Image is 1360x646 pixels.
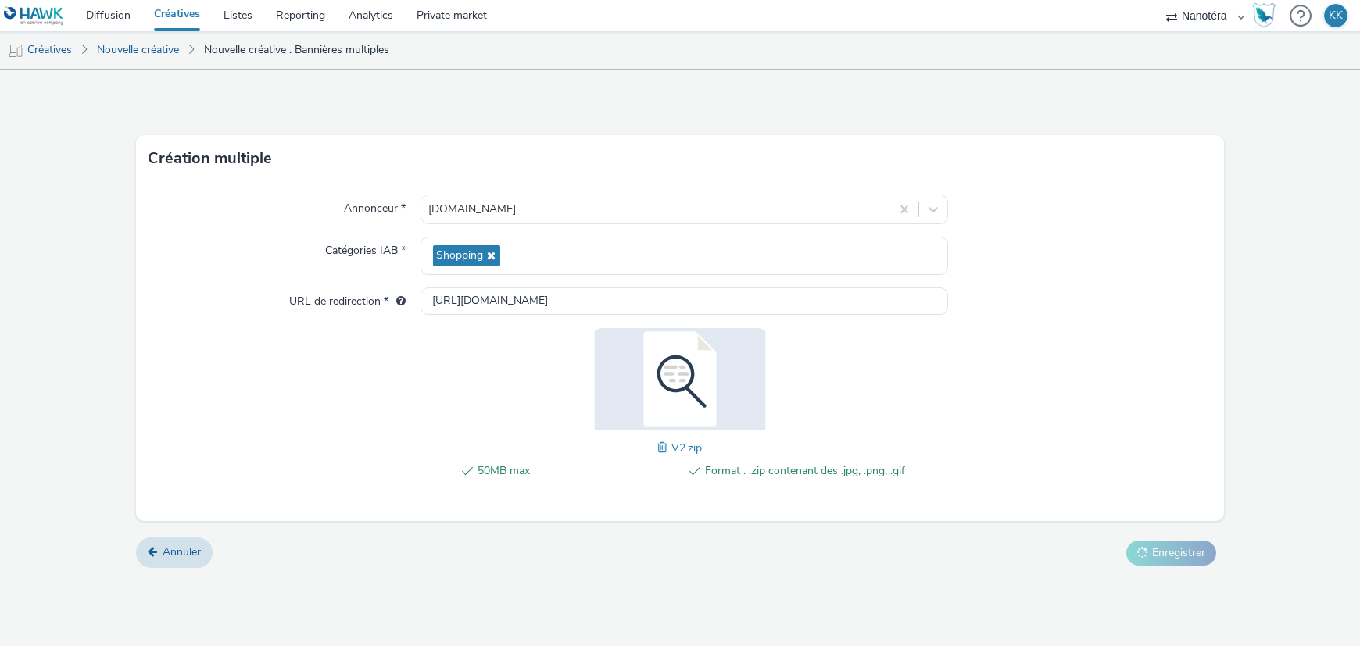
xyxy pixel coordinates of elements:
[389,294,406,309] div: L'URL de redirection sera utilisée comme URL de validation avec certains SSP et ce sera l'URL de ...
[338,195,413,216] label: Annonceur *
[478,462,678,480] span: 50MB max
[284,287,413,309] label: URL de redirection *
[163,544,201,559] span: Annuler
[437,249,484,262] span: Shopping
[706,462,906,480] span: Format : .zip contenant des .jpg, .png, .gif
[320,237,413,259] label: Catégories IAB *
[1252,3,1276,28] img: Hawk Academy
[136,537,213,567] a: Annuler
[196,31,397,69] a: Nouvelle créative : Bannières multiples
[89,31,187,69] a: Nouvelle créative
[8,43,23,59] img: mobile
[1252,3,1282,28] a: Hawk Academy
[1126,541,1216,566] button: Enregistrer
[1152,545,1205,560] span: Enregistrer
[578,328,782,430] img: V2.zip
[4,6,64,26] img: undefined Logo
[1329,4,1343,27] div: KK
[148,147,272,170] h3: Création multiple
[672,441,703,455] span: V2.zip
[421,287,948,315] input: url...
